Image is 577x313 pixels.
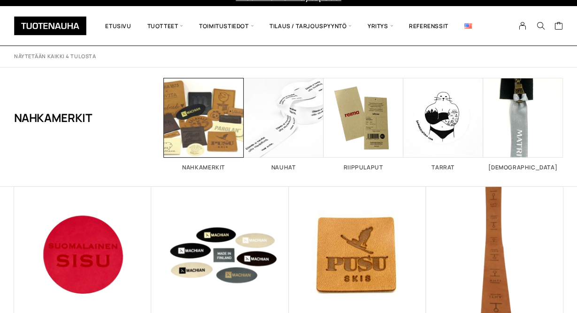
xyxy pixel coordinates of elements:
button: Search [531,22,549,30]
span: Tilaus / Tarjouspyyntö [262,13,360,38]
a: My Account [514,22,532,30]
h2: Riippulaput [323,165,403,170]
p: Näytetään kaikki 4 tulosta [14,53,96,60]
span: Toimitustiedot [191,13,262,38]
h2: [DEMOGRAPHIC_DATA] [483,165,563,170]
h2: Nahkamerkit [164,165,244,170]
a: Visit product category Vedin [483,78,563,170]
a: Referenssit [401,13,456,38]
a: Visit product category Riippulaput [323,78,403,170]
a: Visit product category Nahkamerkit [164,78,244,170]
img: Tuotenauha Oy [14,16,86,35]
a: Cart [554,21,563,32]
h2: Tarrat [403,165,483,170]
a: Visit product category Tarrat [403,78,483,170]
span: Tuotteet [139,13,191,38]
img: English [464,23,472,29]
a: Etusivu [97,13,139,38]
span: Yritys [360,13,401,38]
h1: Nahkamerkit [14,78,92,158]
h2: Nauhat [244,165,323,170]
a: Visit product category Nauhat [244,78,323,170]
